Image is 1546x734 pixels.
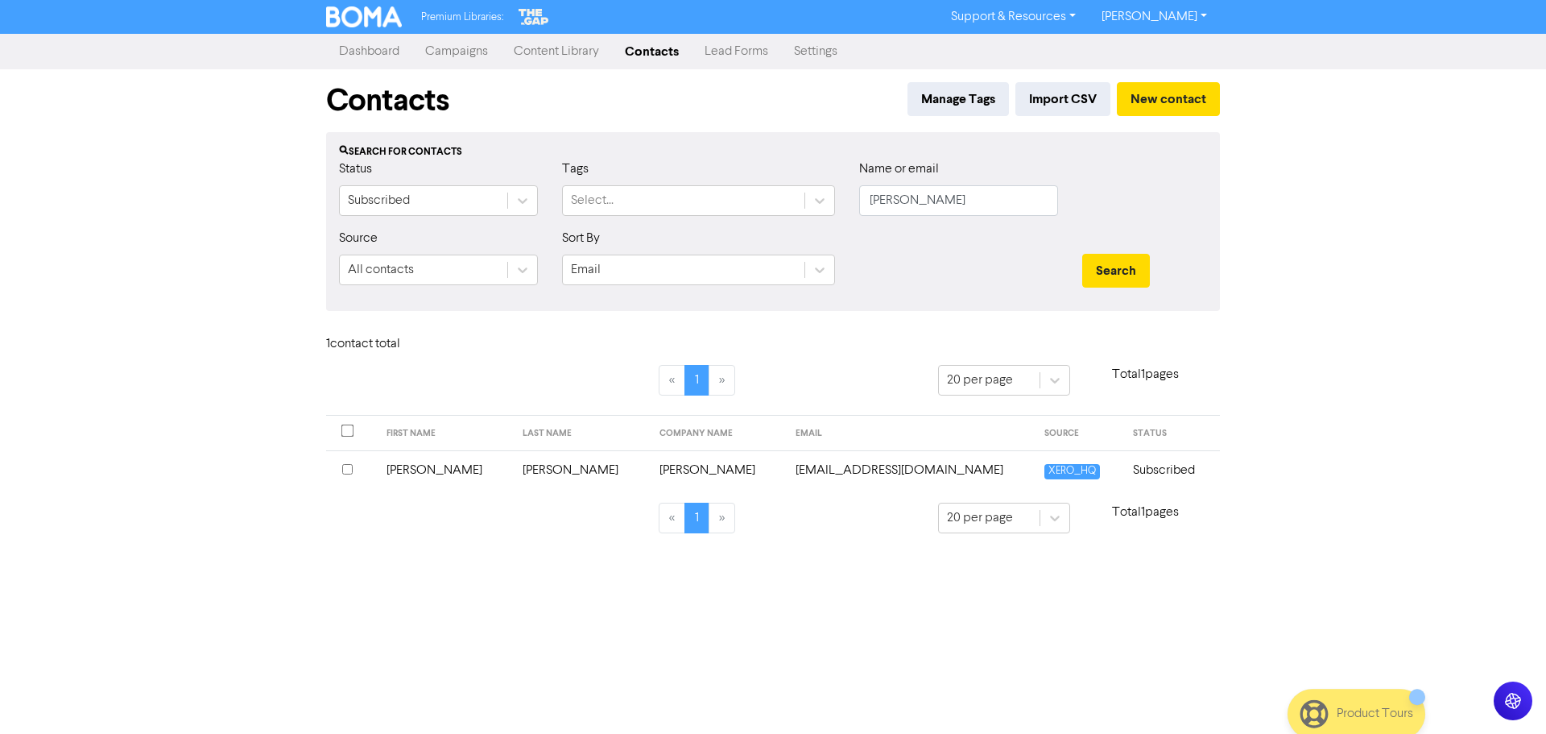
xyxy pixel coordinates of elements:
iframe: Chat Widget [1465,657,1546,734]
a: Dashboard [326,35,412,68]
p: Total 1 pages [1070,503,1220,522]
th: COMPANY NAME [650,416,787,451]
a: Page 1 is your current page [684,503,709,533]
th: LAST NAME [513,416,650,451]
label: Name or email [859,160,939,179]
td: [PERSON_NAME] [377,450,514,490]
label: Source [339,229,378,248]
a: Settings [781,35,850,68]
a: Support & Resources [938,4,1089,30]
div: Search for contacts [339,145,1207,160]
button: Import CSV [1015,82,1110,116]
button: Manage Tags [907,82,1009,116]
div: Select... [571,191,614,210]
img: The Gap [516,6,552,27]
label: Sort By [562,229,600,248]
div: 20 per page [947,371,1013,390]
div: Subscribed [348,191,410,210]
th: EMAIL [786,416,1034,451]
a: Page 1 is your current page [684,365,709,396]
h1: Contacts [326,82,449,119]
button: Search [1082,254,1150,288]
a: [PERSON_NAME] [1089,4,1220,30]
th: FIRST NAME [377,416,514,451]
p: Total 1 pages [1070,365,1220,384]
div: All contacts [348,260,414,280]
a: Campaigns [412,35,501,68]
td: [PERSON_NAME] [513,450,650,490]
td: info@hightoproofing.co.nz [786,450,1034,490]
a: Content Library [501,35,612,68]
div: Email [571,260,601,280]
th: STATUS [1123,416,1220,451]
span: XERO_HQ [1044,464,1100,479]
span: Premium Libraries: [421,12,503,23]
button: New contact [1117,82,1220,116]
label: Status [339,160,372,179]
div: 20 per page [947,508,1013,528]
h6: 1 contact total [326,337,455,352]
a: Lead Forms [692,35,781,68]
img: BOMA Logo [326,6,402,27]
td: Subscribed [1123,450,1220,490]
td: [PERSON_NAME] [650,450,787,490]
label: Tags [562,160,589,179]
th: SOURCE [1035,416,1124,451]
a: Contacts [612,35,692,68]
